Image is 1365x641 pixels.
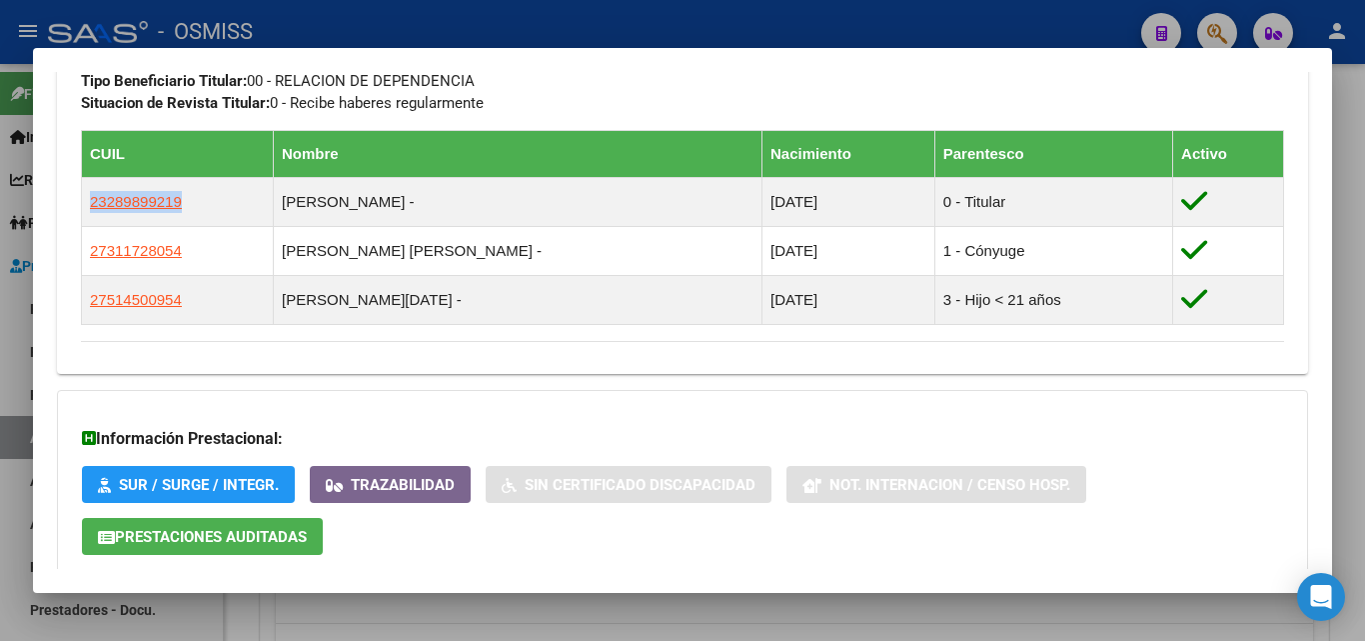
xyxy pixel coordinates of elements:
td: [PERSON_NAME][DATE] - [273,276,761,325]
td: 0 - Titular [934,178,1172,227]
th: Parentesco [934,131,1172,178]
span: Not. Internacion / Censo Hosp. [829,476,1070,494]
td: [PERSON_NAME] [PERSON_NAME] - [273,227,761,276]
span: Prestaciones Auditadas [115,528,307,546]
strong: Situacion de Revista Titular: [81,94,270,112]
th: CUIL [82,131,274,178]
td: [DATE] [762,178,935,227]
button: SUR / SURGE / INTEGR. [82,466,295,503]
strong: Tipo Beneficiario Titular: [81,72,247,90]
th: Nacimiento [762,131,935,178]
span: Sin Certificado Discapacidad [525,476,755,494]
button: Trazabilidad [310,466,471,503]
td: [DATE] [762,227,935,276]
span: 23289899219 [90,193,182,210]
span: 0 - Recibe haberes regularmente [81,94,484,112]
div: Open Intercom Messenger [1297,573,1345,621]
th: Activo [1173,131,1284,178]
button: Not. Internacion / Censo Hosp. [786,466,1086,503]
td: 1 - Cónyuge [934,227,1172,276]
span: 27514500954 [90,291,182,308]
span: 27311728054 [90,242,182,259]
th: Nombre [273,131,761,178]
span: SUR / SURGE / INTEGR. [119,476,279,494]
td: [PERSON_NAME] - [273,178,761,227]
td: [DATE] [762,276,935,325]
button: Sin Certificado Discapacidad [486,466,771,503]
h3: Información Prestacional: [82,427,1283,451]
button: Prestaciones Auditadas [82,518,323,555]
span: 00 - RELACION DE DEPENDENCIA [81,72,475,90]
span: Trazabilidad [351,476,455,494]
td: 3 - Hijo < 21 años [934,276,1172,325]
